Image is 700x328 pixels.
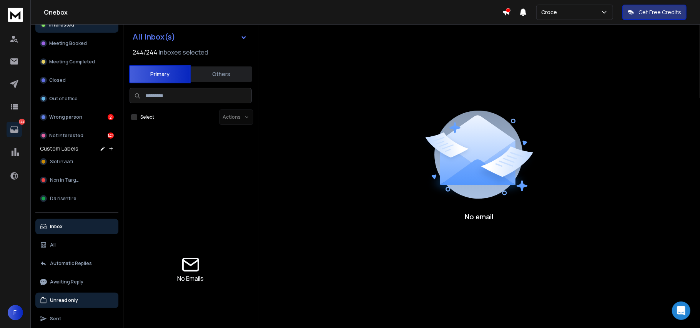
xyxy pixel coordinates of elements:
[133,48,157,57] span: 244 / 244
[49,59,95,65] p: Meeting Completed
[35,256,118,271] button: Automatic Replies
[129,65,191,83] button: Primary
[35,17,118,33] button: Interested
[8,305,23,320] button: F
[7,122,22,137] a: 144
[108,133,114,139] div: 142
[638,8,681,16] p: Get Free Credits
[19,119,25,125] p: 144
[178,274,204,283] p: No Emails
[35,293,118,308] button: Unread only
[50,316,61,322] p: Sent
[49,114,82,120] p: Wrong person
[35,73,118,88] button: Closed
[191,66,252,83] button: Others
[35,274,118,290] button: Awaiting Reply
[49,40,87,46] p: Meeting Booked
[49,22,74,28] p: Interested
[50,242,56,248] p: All
[49,96,78,102] p: Out of office
[35,91,118,106] button: Out of office
[50,195,76,202] span: Da risentire
[140,114,154,120] label: Select
[465,211,494,222] p: No email
[50,177,81,183] span: Non in Target
[35,154,118,169] button: Slot inviati
[35,191,118,206] button: Da risentire
[35,311,118,326] button: Sent
[35,54,118,70] button: Meeting Completed
[622,5,687,20] button: Get Free Credits
[50,297,78,303] p: Unread only
[50,159,73,165] span: Slot inviati
[50,224,63,230] p: Inbox
[8,8,23,22] img: logo
[50,260,92,267] p: Automatic Replies
[35,172,118,188] button: Non in Target
[159,48,208,57] h3: Inboxes selected
[35,237,118,253] button: All
[108,114,114,120] div: 2
[35,219,118,234] button: Inbox
[50,279,83,285] p: Awaiting Reply
[126,29,253,45] button: All Inbox(s)
[672,301,690,320] div: Open Intercom Messenger
[133,33,175,41] h1: All Inbox(s)
[35,36,118,51] button: Meeting Booked
[541,8,560,16] p: Croce
[49,77,66,83] p: Closed
[49,133,83,139] p: Not Interested
[35,128,118,143] button: Not Interested142
[35,109,118,125] button: Wrong person2
[40,145,78,152] h3: Custom Labels
[44,8,502,17] h1: Onebox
